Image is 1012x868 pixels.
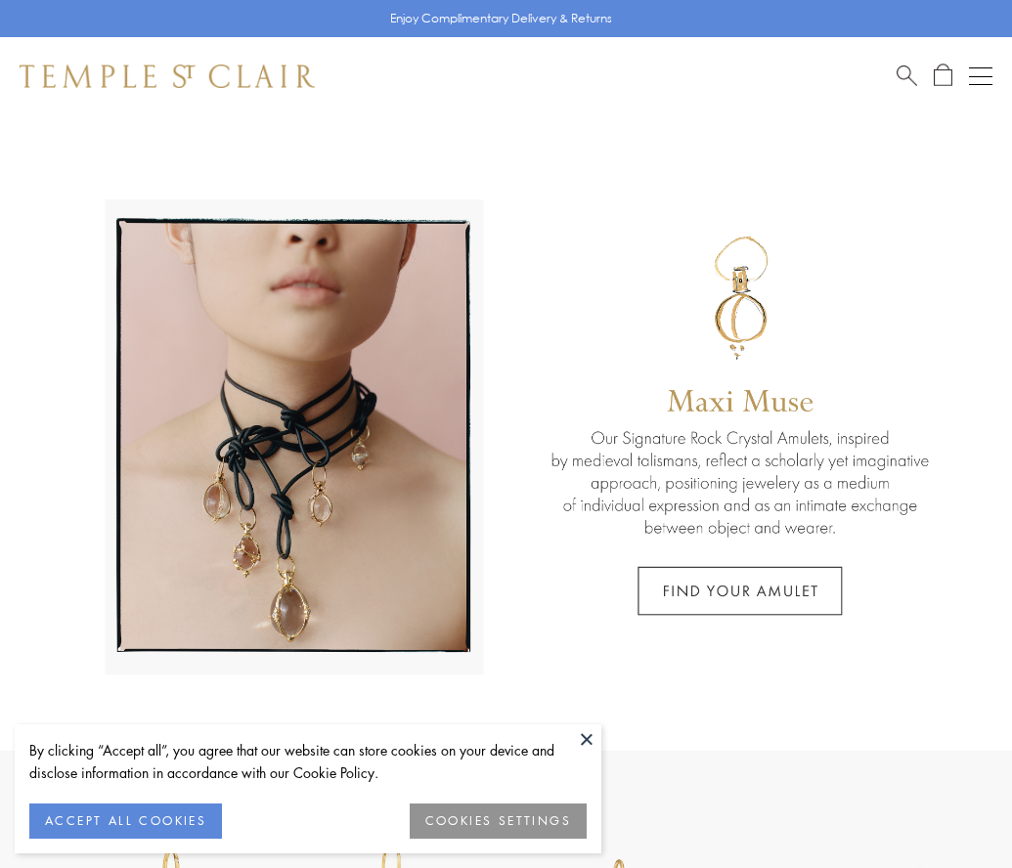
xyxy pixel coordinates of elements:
button: ACCEPT ALL COOKIES [29,803,222,839]
button: Open navigation [969,65,992,88]
div: By clicking “Accept all”, you agree that our website can store cookies on your device and disclos... [29,739,587,784]
button: COOKIES SETTINGS [410,803,587,839]
a: Open Shopping Bag [934,64,952,88]
img: Temple St. Clair [20,65,315,88]
p: Enjoy Complimentary Delivery & Returns [390,9,612,28]
a: Search [897,64,917,88]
